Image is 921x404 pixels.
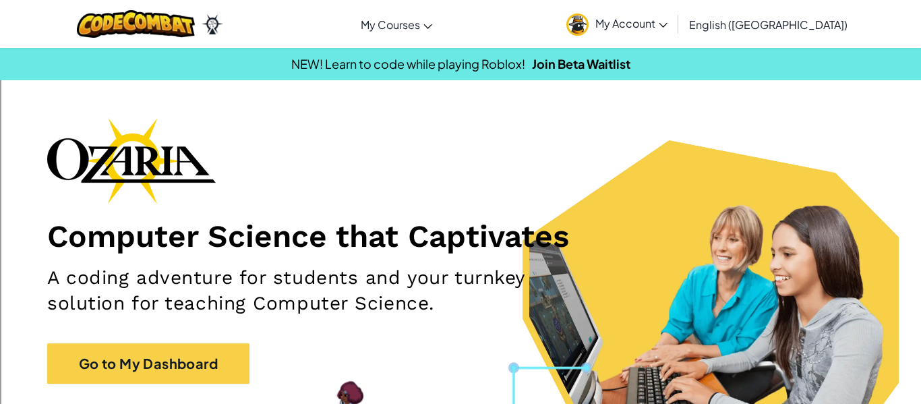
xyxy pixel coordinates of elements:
img: CodeCombat logo [77,10,195,38]
a: My Account [560,3,674,45]
span: My Account [595,16,667,30]
span: English ([GEOGRAPHIC_DATA]) [689,18,848,32]
img: Ozaria [202,14,223,34]
a: My Courses [354,6,439,42]
span: My Courses [361,18,420,32]
span: NEW! Learn to code while playing Roblox! [291,56,525,71]
a: Go to My Dashboard [47,343,249,384]
h2: A coding adventure for students and your turnkey solution for teaching Computer Science. [47,265,601,316]
h1: Computer Science that Captivates [47,217,874,255]
img: avatar [566,13,589,36]
img: Ozaria branding logo [47,117,216,204]
a: Join Beta Waitlist [532,56,630,71]
a: English ([GEOGRAPHIC_DATA]) [682,6,854,42]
